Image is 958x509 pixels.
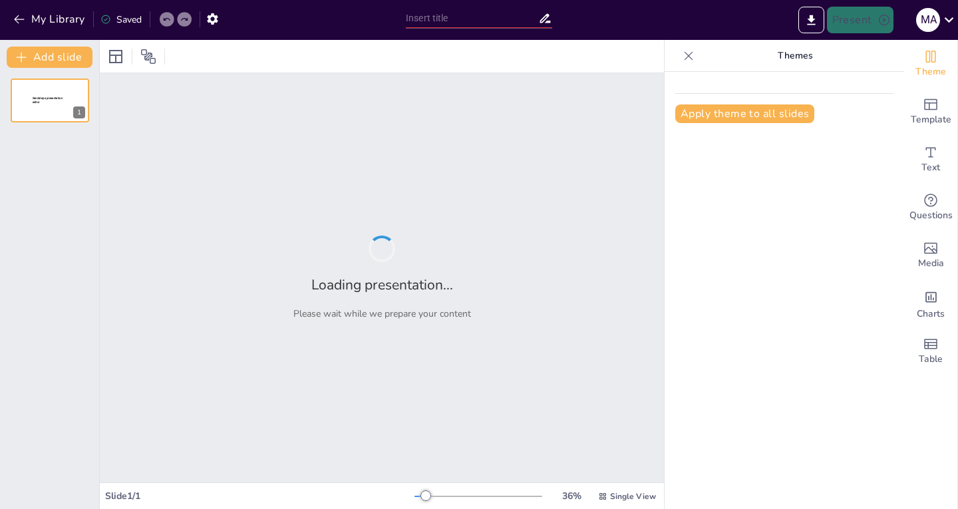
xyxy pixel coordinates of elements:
button: Export to PowerPoint [798,7,824,33]
span: Theme [915,65,946,79]
div: Get real-time input from your audience [904,184,957,232]
button: Add slide [7,47,92,68]
div: Add text boxes [904,136,957,184]
p: Please wait while we prepare your content [293,307,471,320]
button: My Library [10,9,90,30]
div: Slide 1 / 1 [105,490,414,502]
div: M A [916,8,940,32]
span: Sendsteps presentation editor [33,96,63,104]
div: 1 [73,106,85,118]
span: Position [140,49,156,65]
div: Saved [100,13,142,26]
div: Add charts and graphs [904,279,957,327]
span: Single View [610,491,656,502]
div: Add images, graphics, shapes or video [904,232,957,279]
div: Layout [105,46,126,67]
span: Template [911,112,951,127]
span: Questions [909,208,953,223]
input: Insert title [406,9,538,28]
div: 36 % [556,490,587,502]
h2: Loading presentation... [311,275,453,294]
span: Text [921,160,940,175]
span: Charts [917,307,945,321]
div: Add a table [904,327,957,375]
button: Apply theme to all slides [675,104,814,123]
button: Present [827,7,893,33]
button: M A [916,7,940,33]
div: Change the overall theme [904,40,957,88]
span: Media [918,256,944,271]
div: 1 [11,79,89,122]
div: Add ready made slides [904,88,957,136]
span: Table [919,352,943,367]
p: Themes [699,40,891,72]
